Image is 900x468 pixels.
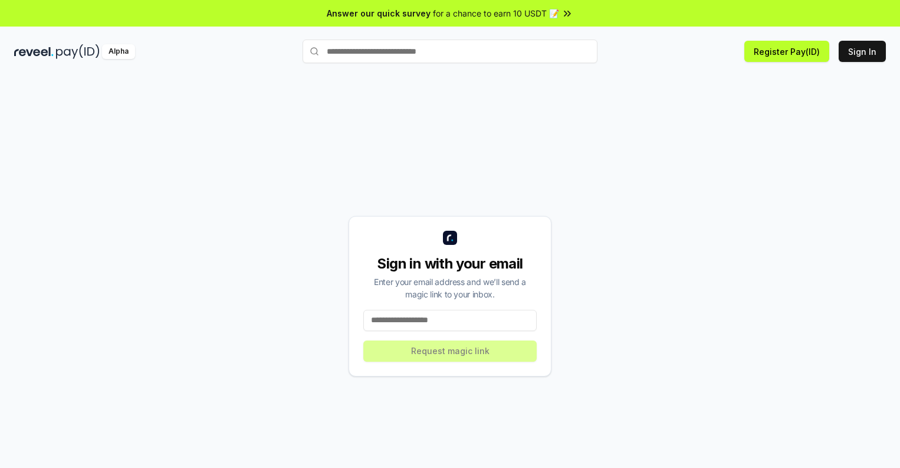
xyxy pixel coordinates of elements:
button: Register Pay(ID) [744,41,829,62]
img: logo_small [443,231,457,245]
div: Enter your email address and we’ll send a magic link to your inbox. [363,276,537,300]
div: Alpha [102,44,135,59]
span: Answer our quick survey [327,7,431,19]
button: Sign In [839,41,886,62]
img: reveel_dark [14,44,54,59]
img: pay_id [56,44,100,59]
span: for a chance to earn 10 USDT 📝 [433,7,559,19]
div: Sign in with your email [363,254,537,273]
